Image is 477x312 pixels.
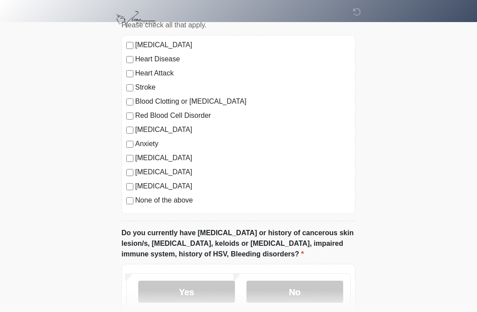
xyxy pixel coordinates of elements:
input: [MEDICAL_DATA] [126,155,133,162]
input: Heart Attack [126,70,133,77]
img: Viona Medical Spa Logo [113,7,159,33]
input: Anxiety [126,141,133,148]
label: Heart Disease [135,54,351,64]
input: Red Blood Cell Disorder [126,113,133,120]
label: [MEDICAL_DATA] [135,153,351,163]
label: Heart Attack [135,68,351,79]
label: [MEDICAL_DATA] [135,181,351,192]
input: None of the above [126,197,133,204]
label: Red Blood Cell Disorder [135,110,351,121]
label: Yes [138,281,235,303]
label: Blood Clotting or [MEDICAL_DATA] [135,96,351,107]
label: [MEDICAL_DATA] [135,40,351,50]
label: Anxiety [135,139,351,149]
label: [MEDICAL_DATA] [135,167,351,177]
label: Stroke [135,82,351,93]
input: [MEDICAL_DATA] [126,183,133,190]
label: No [246,281,343,303]
label: None of the above [135,195,351,206]
label: [MEDICAL_DATA] [135,124,351,135]
label: Do you currently have [MEDICAL_DATA] or history of cancerous skin lesion/s, [MEDICAL_DATA], keloi... [121,228,356,259]
input: Stroke [126,84,133,91]
input: [MEDICAL_DATA] [126,127,133,134]
input: Blood Clotting or [MEDICAL_DATA] [126,98,133,105]
input: [MEDICAL_DATA] [126,42,133,49]
input: Heart Disease [126,56,133,63]
input: [MEDICAL_DATA] [126,169,133,176]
